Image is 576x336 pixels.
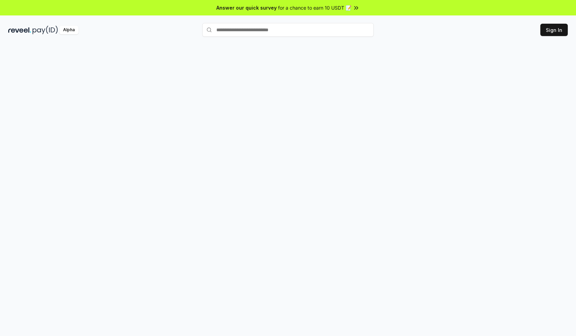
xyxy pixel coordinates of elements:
[8,26,31,34] img: reveel_dark
[59,26,79,34] div: Alpha
[278,4,351,11] span: for a chance to earn 10 USDT 📝
[216,4,277,11] span: Answer our quick survey
[33,26,58,34] img: pay_id
[540,24,568,36] button: Sign In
